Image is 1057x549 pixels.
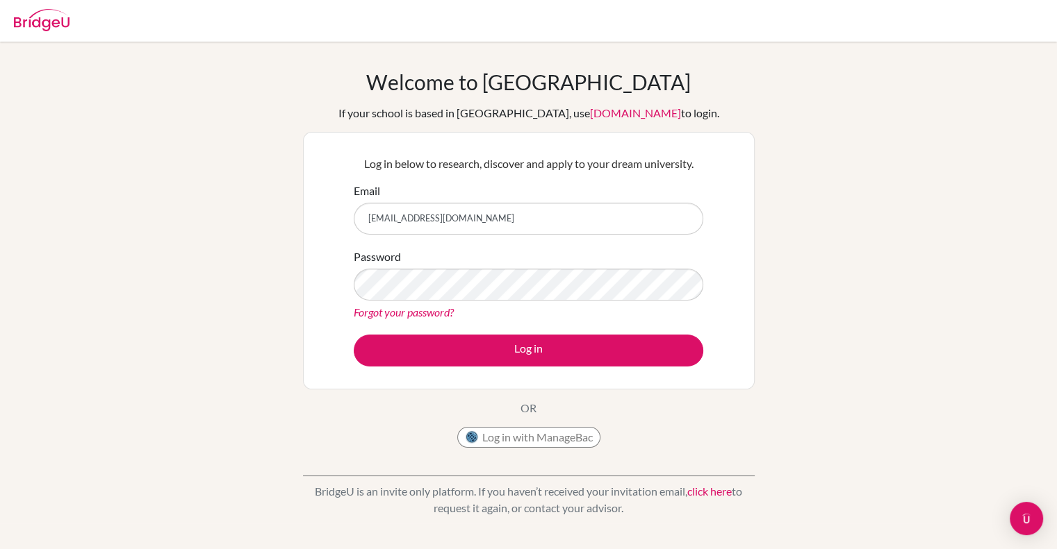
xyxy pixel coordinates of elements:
[354,183,380,199] label: Email
[354,305,454,319] a: Forgot your password?
[14,9,69,31] img: Bridge-U
[687,484,732,498] a: click here
[338,105,719,121] div: If your school is based in [GEOGRAPHIC_DATA], use to login.
[354,155,703,172] p: Log in below to research, discover and apply to your dream university.
[521,400,536,416] p: OR
[354,248,401,265] label: Password
[366,69,691,94] h1: Welcome to [GEOGRAPHIC_DATA]
[590,106,681,119] a: [DOMAIN_NAME]
[354,335,703,366] button: Log in
[303,483,755,516] p: BridgeU is an invite only platform. If you haven’t received your invitation email, to request it ...
[457,427,600,448] button: Log in with ManageBac
[1010,502,1043,535] div: Open Intercom Messenger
